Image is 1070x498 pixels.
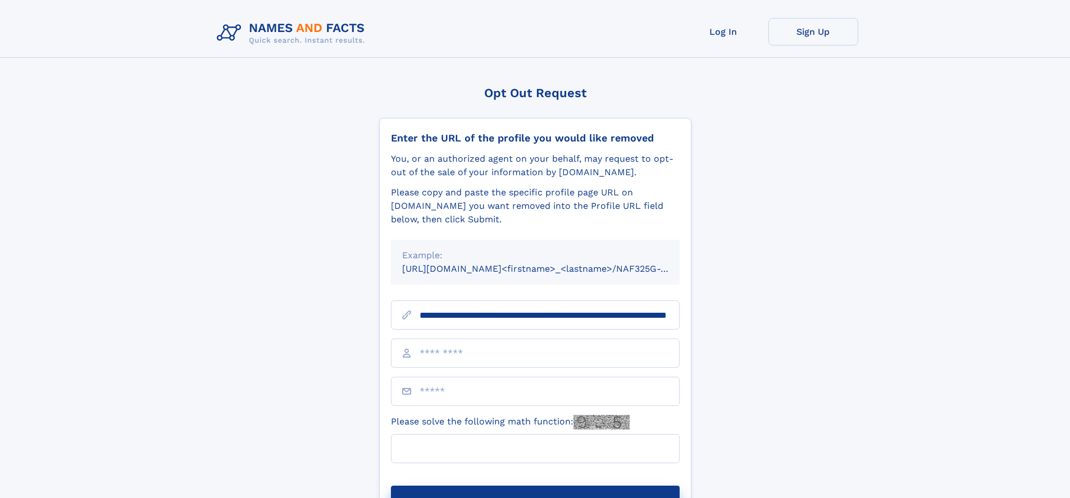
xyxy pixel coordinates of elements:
[391,186,680,226] div: Please copy and paste the specific profile page URL on [DOMAIN_NAME] you want removed into the Pr...
[391,132,680,144] div: Enter the URL of the profile you would like removed
[679,18,768,45] a: Log In
[402,263,701,274] small: [URL][DOMAIN_NAME]<firstname>_<lastname>/NAF325G-xxxxxxxx
[379,86,691,100] div: Opt Out Request
[391,415,630,430] label: Please solve the following math function:
[212,18,374,48] img: Logo Names and Facts
[402,249,668,262] div: Example:
[391,152,680,179] div: You, or an authorized agent on your behalf, may request to opt-out of the sale of your informatio...
[768,18,858,45] a: Sign Up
